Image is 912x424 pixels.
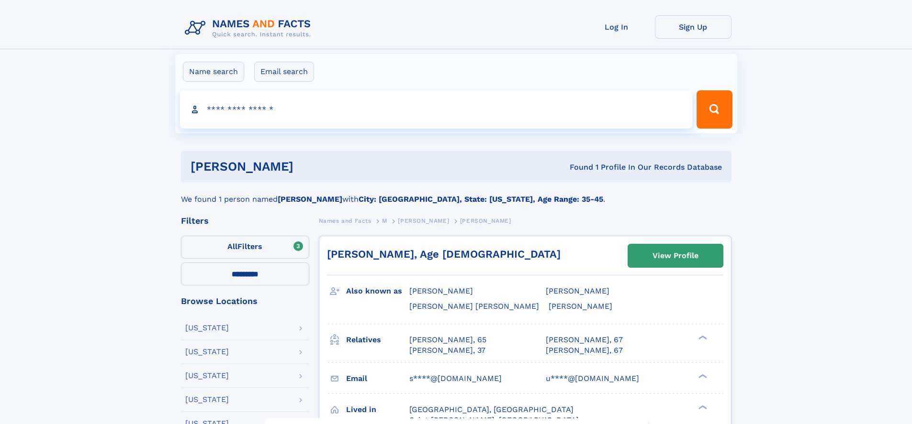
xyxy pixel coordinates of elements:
span: [GEOGRAPHIC_DATA], [GEOGRAPHIC_DATA] [409,405,574,414]
div: Browse Locations [181,297,309,305]
a: [PERSON_NAME], Age [DEMOGRAPHIC_DATA] [327,248,561,260]
div: [US_STATE] [185,372,229,380]
a: Names and Facts [319,215,372,227]
a: Sign Up [655,15,732,39]
h3: Email [346,370,409,387]
span: [PERSON_NAME] [546,286,609,295]
label: Name search [183,62,244,82]
h1: [PERSON_NAME] [191,161,432,173]
span: [PERSON_NAME] [PERSON_NAME] [409,302,539,311]
span: [PERSON_NAME] [409,286,473,295]
b: [PERSON_NAME] [278,195,342,204]
div: We found 1 person named with . [181,182,732,205]
img: Logo Names and Facts [181,15,319,41]
span: All [227,242,237,251]
div: Found 1 Profile In Our Records Database [431,162,722,173]
a: View Profile [628,244,723,267]
a: M [382,215,387,227]
span: [PERSON_NAME] [460,217,511,224]
a: Log In [578,15,655,39]
span: [PERSON_NAME] [398,217,449,224]
a: [PERSON_NAME] [398,215,449,227]
div: [US_STATE] [185,348,229,356]
div: [US_STATE] [185,396,229,403]
div: View Profile [653,245,698,267]
button: Search Button [697,90,732,129]
span: M [382,217,387,224]
h3: Lived in [346,402,409,418]
div: ❯ [696,334,708,340]
b: City: [GEOGRAPHIC_DATA], State: [US_STATE], Age Range: 35-45 [359,195,603,204]
span: [PERSON_NAME] [549,302,612,311]
label: Email search [254,62,314,82]
a: [PERSON_NAME], 65 [409,335,486,345]
a: [PERSON_NAME], 67 [546,345,623,356]
a: [PERSON_NAME], 67 [546,335,623,345]
div: Filters [181,217,309,225]
a: [PERSON_NAME], 37 [409,345,485,356]
div: [US_STATE] [185,324,229,332]
h3: Relatives [346,332,409,348]
div: ❯ [696,404,708,410]
h3: Also known as [346,283,409,299]
div: ❯ [696,373,708,379]
input: search input [180,90,693,129]
label: Filters [181,236,309,259]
